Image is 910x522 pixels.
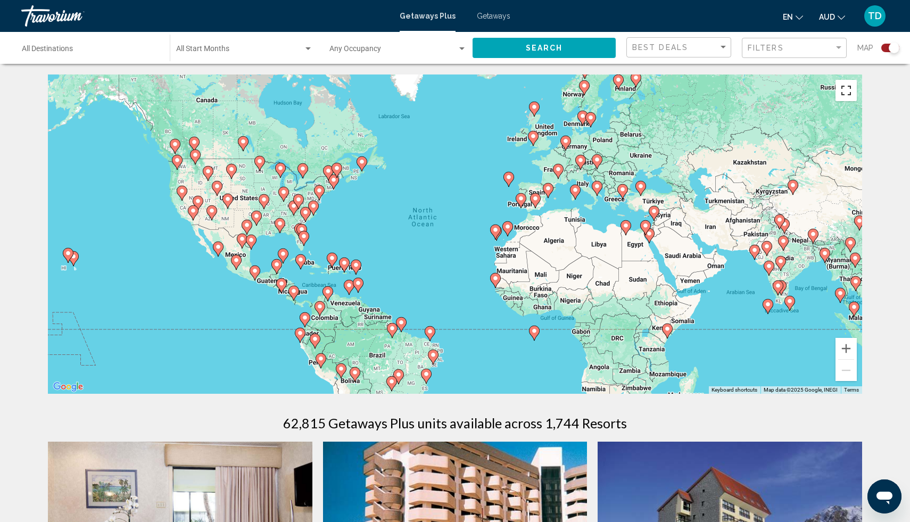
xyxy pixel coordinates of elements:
mat-select: Sort by [632,43,728,52]
span: TD [868,11,882,21]
a: Terms [844,387,859,393]
span: en [783,13,793,21]
span: AUD [819,13,835,21]
h1: 62,815 Getaways Plus units available across 1,744 Resorts [283,415,627,431]
button: Filter [742,37,847,59]
a: Getaways Plus [400,12,456,20]
span: Map data ©2025 Google, INEGI [764,387,838,393]
iframe: Button to launch messaging window [867,479,901,513]
span: Map [857,40,873,55]
button: Search [473,38,616,57]
a: Open this area in Google Maps (opens a new window) [51,380,86,394]
span: Best Deals [632,43,688,52]
button: Change language [783,9,803,24]
button: Keyboard shortcuts [712,386,757,394]
button: Toggle fullscreen view [835,80,857,101]
button: User Menu [861,5,889,27]
button: Zoom out [835,360,857,381]
img: Google [51,380,86,394]
button: Change currency [819,9,845,24]
a: Getaways [477,12,510,20]
a: Travorium [21,5,389,27]
span: Filters [748,44,784,52]
span: Search [526,44,563,53]
button: Zoom in [835,338,857,359]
